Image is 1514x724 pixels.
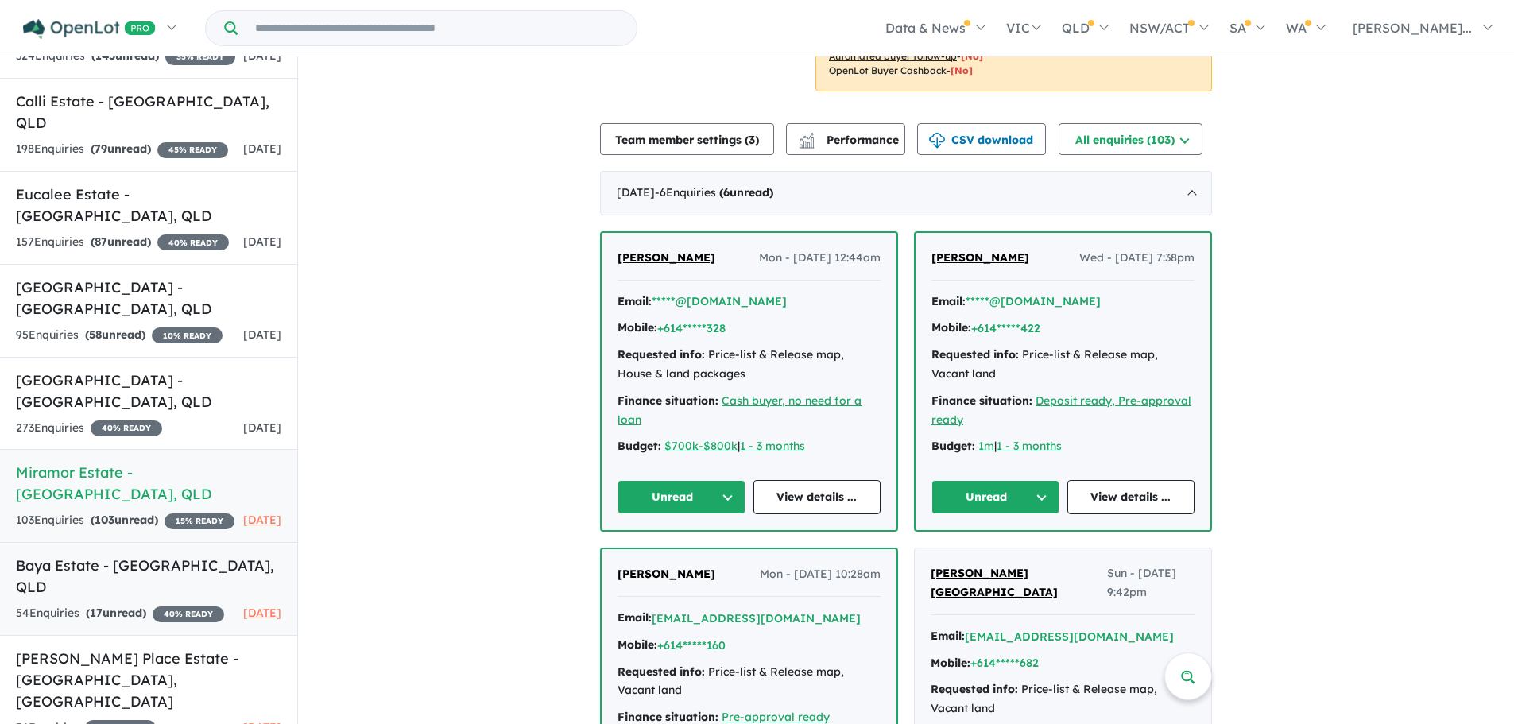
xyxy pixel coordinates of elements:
span: 45 % READY [157,142,228,158]
strong: ( unread) [719,185,773,199]
span: 10 % READY [152,327,223,343]
strong: ( unread) [91,513,158,527]
input: Try estate name, suburb, builder or developer [241,11,633,45]
img: Openlot PRO Logo White [23,19,156,39]
span: 35 % READY [165,49,235,65]
img: bar-chart.svg [799,137,815,148]
span: 3 [749,133,755,147]
div: | [618,437,881,456]
strong: Email: [618,294,652,308]
h5: [GEOGRAPHIC_DATA] - [GEOGRAPHIC_DATA] , QLD [16,277,281,319]
span: [PERSON_NAME] [931,250,1029,265]
strong: Requested info: [931,682,1018,696]
a: Pre-approval ready [722,710,830,724]
span: Wed - [DATE] 7:38pm [1079,249,1195,268]
button: Unread [931,480,1059,514]
a: View details ... [753,480,881,514]
strong: Mobile: [931,320,971,335]
a: [PERSON_NAME] [931,249,1029,268]
div: 157 Enquir ies [16,233,229,252]
img: download icon [929,133,945,149]
div: 54 Enquir ies [16,604,224,623]
a: 1 - 3 months [997,439,1062,453]
h5: Miramor Estate - [GEOGRAPHIC_DATA] , QLD [16,462,281,505]
strong: Requested info: [931,347,1019,362]
div: Price-list & Release map, Vacant land [931,680,1195,718]
img: line-chart.svg [800,133,814,141]
span: [DATE] [243,606,281,620]
strong: Requested info: [618,664,705,679]
span: [PERSON_NAME] [618,567,715,581]
span: [DATE] [243,234,281,249]
a: [PERSON_NAME] [618,565,715,584]
strong: ( unread) [91,234,151,249]
strong: Email: [931,294,966,308]
span: 40 % READY [91,420,162,436]
span: 6 [723,185,730,199]
strong: Finance situation: [931,393,1032,408]
span: 79 [95,141,107,156]
div: 103 Enquir ies [16,511,234,530]
strong: Budget: [618,439,661,453]
span: Mon - [DATE] 12:44am [759,249,881,268]
span: 40 % READY [157,234,229,250]
span: [DATE] [243,420,281,435]
span: Mon - [DATE] 10:28am [760,565,881,584]
a: [PERSON_NAME] [618,249,715,268]
button: [EMAIL_ADDRESS][DOMAIN_NAME] [965,629,1174,645]
button: Team member settings (3) [600,123,774,155]
div: Price-list & Release map, Vacant land [931,346,1195,384]
span: 58 [89,327,102,342]
div: 198 Enquir ies [16,140,228,159]
strong: Email: [931,629,965,643]
span: [PERSON_NAME]... [1353,20,1472,36]
span: 15 % READY [165,513,234,529]
span: [DATE] [243,327,281,342]
button: Unread [618,480,745,514]
a: Deposit ready, Pre-approval ready [931,393,1191,427]
span: Performance [801,133,899,147]
div: Price-list & Release map, Vacant land [618,663,881,701]
span: [PERSON_NAME] [618,250,715,265]
u: Cash buyer, no need for a loan [618,393,862,427]
span: 40 % READY [153,606,224,622]
strong: ( unread) [86,606,146,620]
strong: Mobile: [618,637,657,652]
button: Performance [786,123,905,155]
a: [PERSON_NAME][GEOGRAPHIC_DATA] [931,564,1107,602]
div: 324 Enquir ies [16,47,235,66]
h5: [GEOGRAPHIC_DATA] - [GEOGRAPHIC_DATA] , QLD [16,370,281,412]
button: All enquiries (103) [1059,123,1202,155]
strong: Mobile: [618,320,657,335]
a: 1 - 3 months [740,439,805,453]
h5: [PERSON_NAME] Place Estate - [GEOGRAPHIC_DATA] , [GEOGRAPHIC_DATA] [16,648,281,712]
button: [EMAIL_ADDRESS][DOMAIN_NAME] [652,610,861,627]
strong: Finance situation: [618,393,718,408]
a: View details ... [1067,480,1195,514]
a: 1m [978,439,994,453]
strong: Mobile: [931,656,970,670]
u: $700k-$800k [664,439,738,453]
strong: Email: [618,610,652,625]
h5: Baya Estate - [GEOGRAPHIC_DATA] , QLD [16,555,281,598]
span: [PERSON_NAME][GEOGRAPHIC_DATA] [931,566,1058,599]
strong: ( unread) [91,141,151,156]
h5: Eucalee Estate - [GEOGRAPHIC_DATA] , QLD [16,184,281,226]
h5: Calli Estate - [GEOGRAPHIC_DATA] , QLD [16,91,281,134]
div: | [931,437,1195,456]
strong: Requested info: [618,347,705,362]
span: - 6 Enquir ies [655,185,773,199]
span: 87 [95,234,107,249]
div: 95 Enquir ies [16,326,223,345]
span: Sun - [DATE] 9:42pm [1107,564,1195,602]
u: OpenLot Buyer Cashback [829,64,947,76]
span: [DATE] [243,513,281,527]
div: 273 Enquir ies [16,419,162,438]
strong: ( unread) [85,327,145,342]
strong: Finance situation: [618,710,718,724]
